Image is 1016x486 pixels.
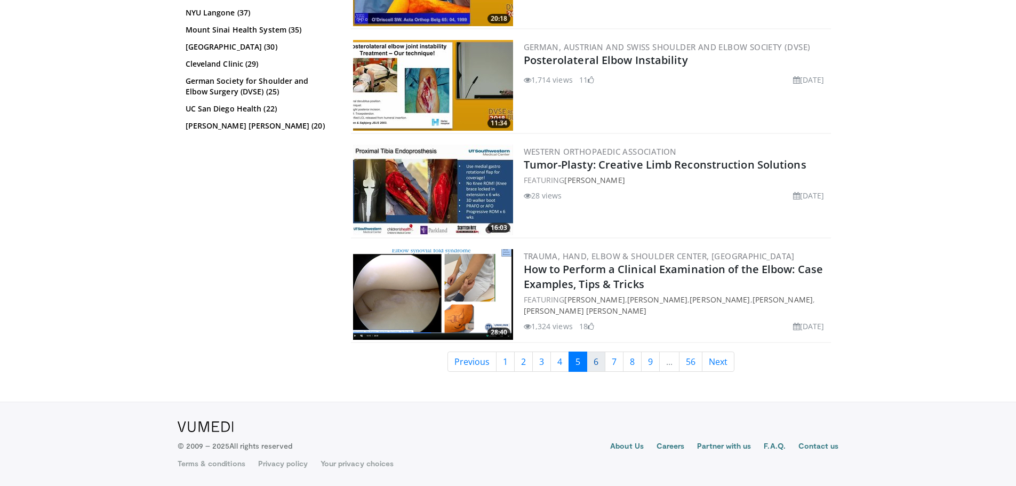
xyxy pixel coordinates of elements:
div: FEATURING , , , , [524,294,829,316]
li: 11 [579,74,594,85]
li: [DATE] [793,74,825,85]
a: 3 [532,352,551,372]
a: [PERSON_NAME] [PERSON_NAME] (20) [186,121,332,131]
a: [PERSON_NAME] [564,175,625,185]
a: Careers [657,441,685,453]
a: German Society for Shoulder and Elbow Surgery (DVSE) (25) [186,76,332,97]
p: © 2009 – 2025 [178,441,292,451]
a: [PERSON_NAME] [PERSON_NAME] [524,306,647,316]
nav: Search results pages [351,352,831,372]
img: 47880bdc-b623-4799-9c05-e48aa05f3a8d.300x170_q85_crop-smart_upscale.jpg [353,145,513,235]
a: UC San Diego Health (22) [186,103,332,114]
a: Contact us [798,441,839,453]
a: About Us [610,441,644,453]
a: 11:34 [353,40,513,131]
a: F.A.Q. [764,441,785,453]
a: Partner with us [697,441,751,453]
a: 28:40 [353,249,513,340]
span: All rights reserved [229,441,292,450]
span: 11:34 [487,118,510,128]
li: 18 [579,321,594,332]
a: 6 [587,352,605,372]
li: 28 views [524,190,562,201]
a: [PERSON_NAME] [690,294,750,305]
a: Previous [447,352,497,372]
a: 8 [623,352,642,372]
div: FEATURING [524,174,829,186]
a: 7 [605,352,623,372]
a: Next [702,352,734,372]
img: VuMedi Logo [178,421,234,432]
img: a0cf2b49-3466-4138-b88f-84d6fb50f69e.png.300x170_q85_crop-smart_upscale.png [353,249,513,340]
li: 1,324 views [524,321,573,332]
a: Mount Sinai Health System (35) [186,25,332,35]
a: Posterolateral Elbow Instability [524,53,688,67]
a: 5 [569,352,587,372]
a: 1 [496,352,515,372]
a: How to Perform a Clinical Examination of the Elbow: Case Examples, Tips & Tricks [524,262,823,291]
li: [DATE] [793,321,825,332]
a: 16:03 [353,145,513,235]
a: [PERSON_NAME] [564,294,625,305]
span: 16:03 [487,223,510,233]
a: Cleveland Clinic (29) [186,59,332,69]
a: German, Austrian and Swiss Shoulder and Elbow Society (DVSE) [524,42,811,52]
span: 28:40 [487,328,510,337]
a: Western Orthopaedic Association [524,146,677,157]
a: 4 [550,352,569,372]
li: [DATE] [793,190,825,201]
a: Tumor-Plasty: Creative Limb Reconstruction Solutions [524,157,806,172]
a: [PERSON_NAME] [627,294,687,305]
a: Terms & conditions [178,458,245,469]
a: Privacy policy [258,458,308,469]
a: [GEOGRAPHIC_DATA] (30) [186,42,332,52]
a: Your privacy choices [321,458,394,469]
a: 56 [679,352,702,372]
a: NYU Langone (37) [186,7,332,18]
span: 20:18 [487,14,510,23]
a: 2 [514,352,533,372]
img: b575ce2c-23f8-43e1-8c56-493aace905c3.300x170_q85_crop-smart_upscale.jpg [353,40,513,131]
a: [PERSON_NAME] [753,294,813,305]
li: 1,714 views [524,74,573,85]
a: Trauma, Hand, Elbow & Shoulder Center, [GEOGRAPHIC_DATA] [524,251,795,261]
a: 9 [641,352,660,372]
